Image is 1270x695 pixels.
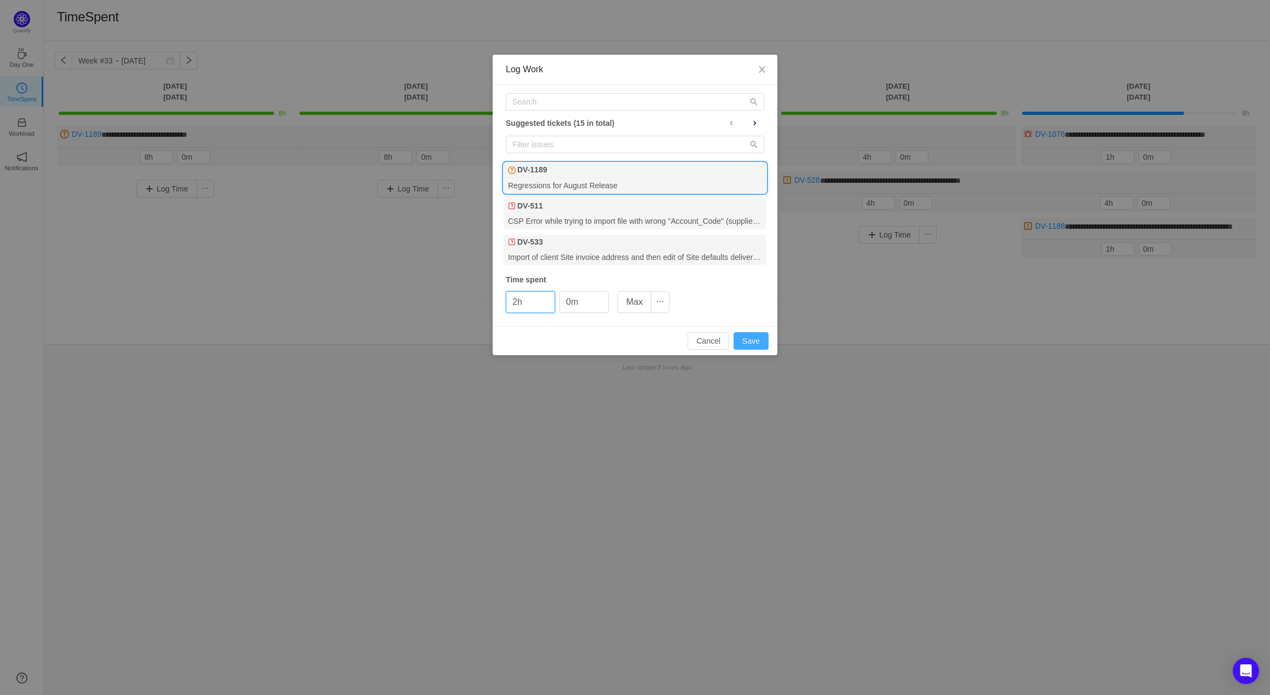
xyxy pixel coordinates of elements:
[651,291,669,313] button: icon: ellipsis
[504,178,766,193] div: Regressions for August Release
[747,55,777,85] button: Close
[508,202,516,210] img: Defect
[504,250,766,265] div: Import of client Site invoice address and then edit of Site defaults delivery address to [GEOGRAP...
[508,238,516,246] img: Defect
[506,274,764,286] div: Time spent
[506,63,764,76] div: Log Work
[750,98,758,106] i: icon: search
[617,291,651,313] button: Max
[504,214,766,229] div: CSP Error while trying to import file with wrong "Account_Code" (supplier users importing process)
[750,141,758,148] i: icon: search
[517,236,543,248] b: DV-533
[1233,658,1259,684] div: Open Intercom Messenger
[734,332,769,350] button: Save
[506,136,764,153] input: Filter issues
[506,116,764,130] div: Suggested tickets (15 in total)
[508,166,516,174] img: Decision
[688,332,729,350] button: Cancel
[506,93,764,111] input: Search
[517,164,547,176] b: DV-1189
[758,65,766,74] i: icon: close
[517,200,543,212] b: DV-511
